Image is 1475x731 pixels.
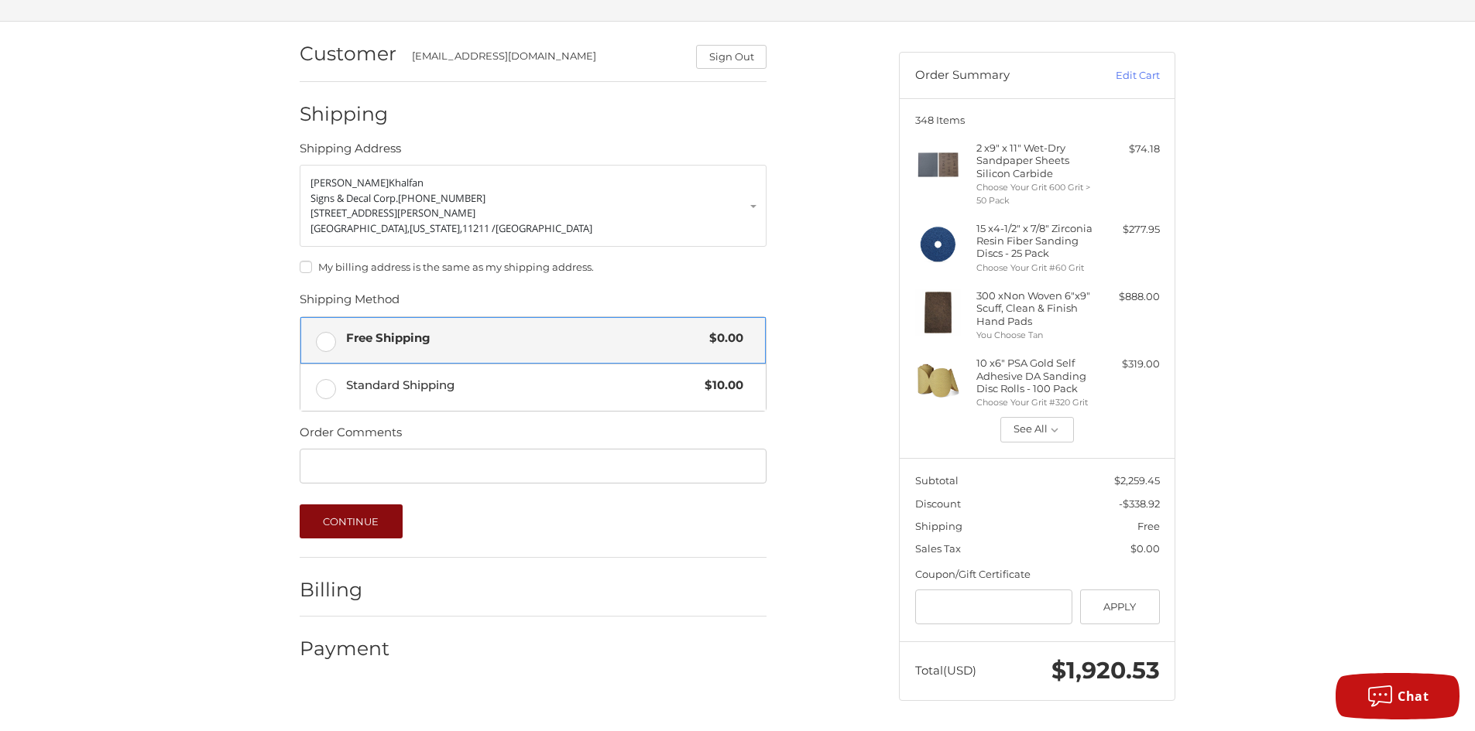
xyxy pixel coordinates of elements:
[701,330,743,347] span: $0.00
[300,637,390,661] h2: Payment
[1130,542,1160,555] span: $0.00
[346,330,702,347] span: Free Shipping
[976,222,1095,260] h4: 15 x 4-1/2" x 7/8" Zirconia Resin Fiber Sanding Discs - 25 Pack
[300,578,390,602] h2: Billing
[976,181,1095,207] li: Choose Your Grit 600 Grit > 50 Pack
[310,206,475,220] span: [STREET_ADDRESS][PERSON_NAME]
[915,497,961,510] span: Discount
[410,221,462,235] span: [US_STATE],
[915,68,1082,84] h3: Order Summary
[1099,357,1160,372] div: $319.00
[300,102,390,126] h2: Shipping
[915,589,1073,624] input: Gift Certificate or Coupon Code
[1099,289,1160,305] div: $888.00
[389,176,424,190] span: Khalfan
[1336,673,1460,719] button: Chat
[496,221,592,235] span: [GEOGRAPHIC_DATA]
[1051,656,1160,685] span: $1,920.53
[696,45,767,69] button: Sign Out
[1099,142,1160,157] div: $74.18
[310,191,398,205] span: Signs & Decal Corp.
[300,140,401,165] legend: Shipping Address
[915,114,1160,126] h3: 348 Items
[1099,222,1160,237] div: $277.95
[300,291,400,316] legend: Shipping Method
[300,261,767,273] label: My billing address is the same as my shipping address.
[1137,520,1160,532] span: Free
[1082,68,1160,84] a: Edit Cart
[976,142,1095,179] h4: 2 x 9" x 11" Wet-Dry Sandpaper Sheets Silicon Carbide
[1398,688,1429,705] span: Chat
[310,221,410,235] span: [GEOGRAPHIC_DATA],
[976,396,1095,409] li: Choose Your Grit #320 Grit
[412,49,681,69] div: [EMAIL_ADDRESS][DOMAIN_NAME]
[915,542,961,555] span: Sales Tax
[346,377,698,395] span: Standard Shipping
[310,176,389,190] span: [PERSON_NAME]
[1114,474,1160,487] span: $2,259.45
[976,261,1095,275] li: Choose Your Grit #60 Grit
[976,329,1095,342] li: You Choose Tan
[398,191,485,205] span: [PHONE_NUMBER]
[915,474,959,487] span: Subtotal
[915,520,962,532] span: Shipping
[697,377,743,395] span: $10.00
[300,165,767,247] a: Enter or select a different address
[300,42,396,66] h2: Customer
[976,357,1095,395] h4: 10 x 6" PSA Gold Self Adhesive DA Sanding Disc Rolls - 100 Pack
[1080,589,1160,624] button: Apply
[1000,417,1074,443] button: See All
[300,504,403,538] button: Continue
[915,567,1160,582] div: Coupon/Gift Certificate
[462,221,496,235] span: 11211 /
[915,663,976,678] span: Total (USD)
[976,289,1095,327] h4: 300 x Non Woven 6"x9" Scuff, Clean & Finish Hand Pads
[1119,497,1160,510] span: -$338.92
[300,424,402,449] legend: Order Comments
